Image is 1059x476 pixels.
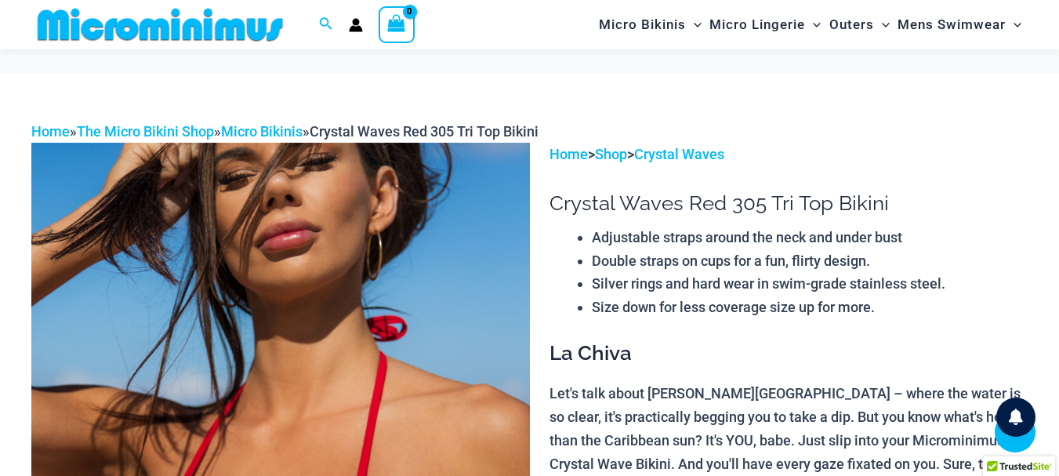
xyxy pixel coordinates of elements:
[549,143,1028,166] p: > >
[599,5,686,45] span: Micro Bikinis
[31,7,289,42] img: MM SHOP LOGO FLAT
[825,5,894,45] a: OutersMenu ToggleMenu Toggle
[77,123,214,140] a: The Micro Bikini Shop
[349,18,363,32] a: Account icon link
[592,226,1028,249] li: Adjustable straps around the neck and under bust
[709,5,805,45] span: Micro Lingerie
[31,123,539,140] span: » » »
[549,146,588,162] a: Home
[592,272,1028,296] li: Silver rings and hard wear in swim-grade stainless steel.
[549,340,1028,367] h3: La Chiva
[686,5,702,45] span: Menu Toggle
[1006,5,1021,45] span: Menu Toggle
[379,6,415,42] a: View Shopping Cart, empty
[310,123,539,140] span: Crystal Waves Red 305 Tri Top Bikini
[221,123,303,140] a: Micro Bikinis
[829,5,874,45] span: Outers
[592,249,1028,273] li: Double straps on cups for a fun, flirty design.
[549,191,1028,216] h1: Crystal Waves Red 305 Tri Top Bikini
[894,5,1025,45] a: Mens SwimwearMenu ToggleMenu Toggle
[31,123,70,140] a: Home
[592,296,1028,319] li: Size down for less coverage size up for more.
[898,5,1006,45] span: Mens Swimwear
[705,5,825,45] a: Micro LingerieMenu ToggleMenu Toggle
[319,15,333,35] a: Search icon link
[595,146,627,162] a: Shop
[805,5,821,45] span: Menu Toggle
[593,2,1028,47] nav: Site Navigation
[634,146,724,162] a: Crystal Waves
[874,5,890,45] span: Menu Toggle
[595,5,705,45] a: Micro BikinisMenu ToggleMenu Toggle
